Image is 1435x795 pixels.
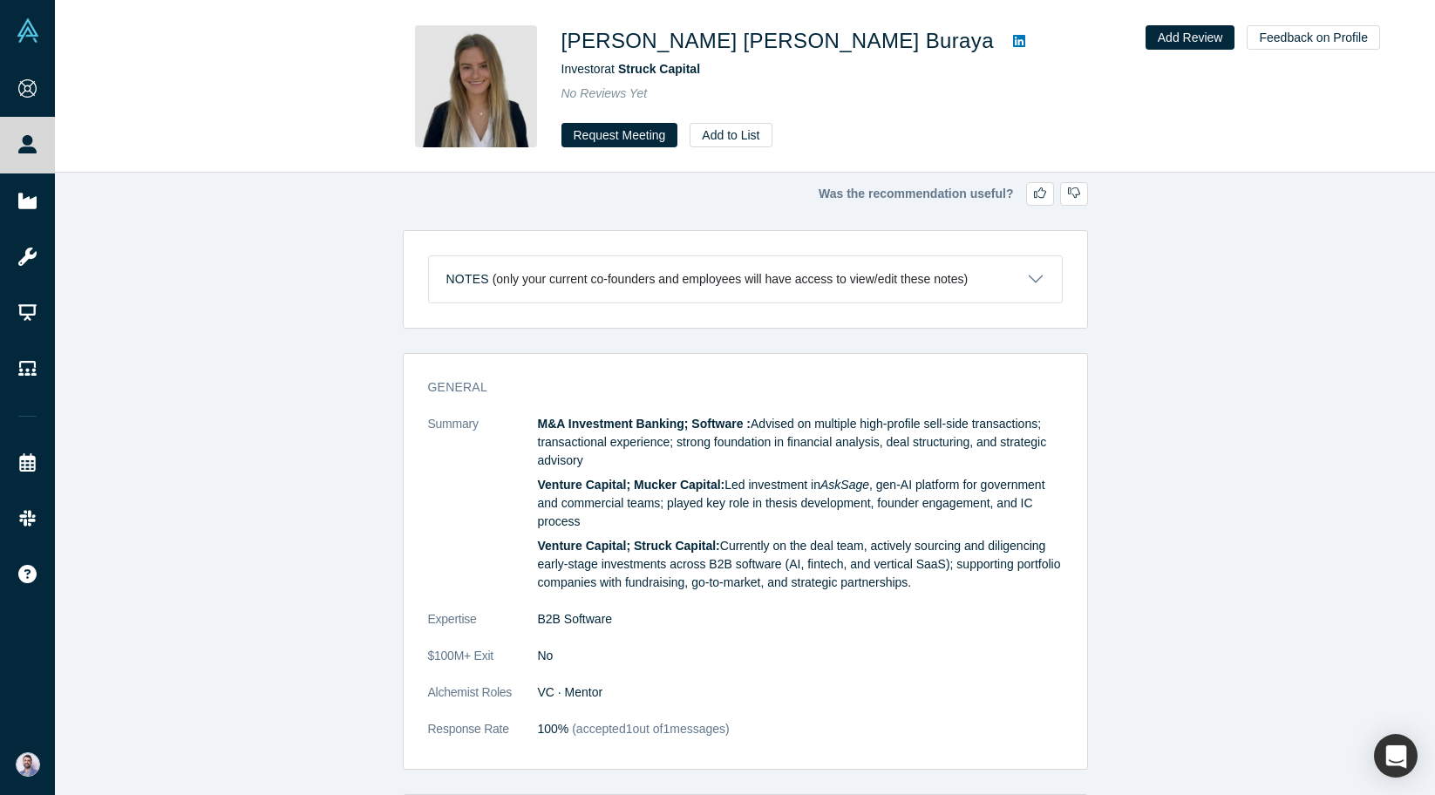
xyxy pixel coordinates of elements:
h3: Notes [446,270,489,289]
dt: Expertise [428,610,538,647]
span: B2B Software [538,612,613,626]
dt: Alchemist Roles [428,683,538,720]
div: Was the recommendation useful? [403,182,1088,206]
button: Request Meeting [561,123,678,147]
dt: Response Rate [428,720,538,757]
span: 100% [538,722,569,736]
h3: General [428,378,1038,397]
button: Add to List [690,123,772,147]
img: Alchemist Vault Logo [16,18,40,43]
dd: VC · Mentor [538,683,1063,702]
p: Led investment in , gen-AI platform for government and commercial teams; played key role in thesi... [538,476,1063,531]
img: Sam Jadali's Account [16,752,40,777]
strong: Venture Capital; Mucker Capital: [538,478,725,492]
dd: No [538,647,1063,665]
p: Advised on multiple high-profile sell-side transactions; transactional experience; strong foundat... [538,415,1063,470]
img: Anna Maria Buraya's Profile Image [415,25,537,147]
p: Currently on the deal team, actively sourcing and diligencing early-stage investments across B2B ... [538,537,1063,592]
strong: Venture Capital; Struck Capital: [538,539,720,553]
button: Feedback on Profile [1247,25,1380,50]
p: (only your current co-founders and employees will have access to view/edit these notes) [493,272,969,287]
em: AskSage [820,478,869,492]
a: Struck Capital [618,62,700,76]
h1: [PERSON_NAME] [PERSON_NAME] Buraya [561,25,994,57]
button: Add Review [1146,25,1235,50]
button: Notes (only your current co-founders and employees will have access to view/edit these notes) [429,256,1062,302]
strong: M&A Investment Banking; Software : [538,417,752,431]
span: (accepted 1 out of 1 messages) [568,722,729,736]
span: No Reviews Yet [561,86,648,100]
dt: Summary [428,415,538,610]
span: Investor at [561,62,701,76]
dt: $100M+ Exit [428,647,538,683]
